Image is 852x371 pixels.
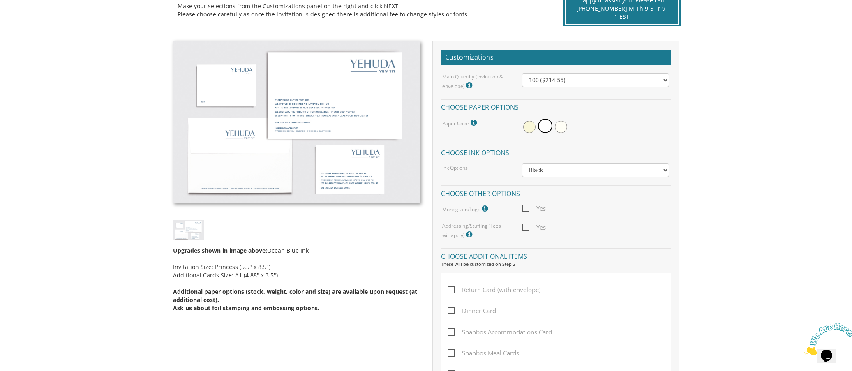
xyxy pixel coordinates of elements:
img: bminv-thumb-18.jpg [173,41,420,204]
span: Yes [522,222,546,233]
h4: Choose additional items [441,248,671,263]
label: Paper Color [442,118,479,128]
span: Upgrades shown in image above: [173,247,267,254]
h4: Choose other options [441,185,671,200]
h4: Choose ink options [441,145,671,159]
div: Make your selections from the Customizations panel on the right and click NEXT Please choose care... [178,2,544,18]
div: Ocean Blue Ink Invitation Size: Princess (5.5" x 8.5") Additional Cards Size: A1 (4.88" x 3.5") [173,240,420,312]
img: bminv-thumb-18.jpg [173,220,204,240]
span: Shabbos Meal Cards [448,348,519,358]
span: Ask us about foil stamping and embossing options. [173,304,319,312]
span: Shabbos Accommodations Card [448,327,552,337]
h2: Customizations [441,50,671,65]
label: Ink Options [442,164,468,171]
div: These will be customized on Step 2 [441,261,671,267]
img: Chat attention grabber [3,3,54,36]
iframe: chat widget [801,320,852,359]
h4: Choose paper options [441,99,671,113]
span: Yes [522,203,546,214]
span: Return Card (with envelope) [448,285,540,295]
span: Additional paper options (stock, weight, color and size) are available upon request (at additiona... [173,288,417,304]
label: Main Quantity (invitation & envelope) [442,73,510,91]
label: Monogram/Logo [442,203,490,214]
span: Dinner Card [448,306,496,316]
label: Addressing/Stuffing (Fees will apply) [442,222,510,240]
